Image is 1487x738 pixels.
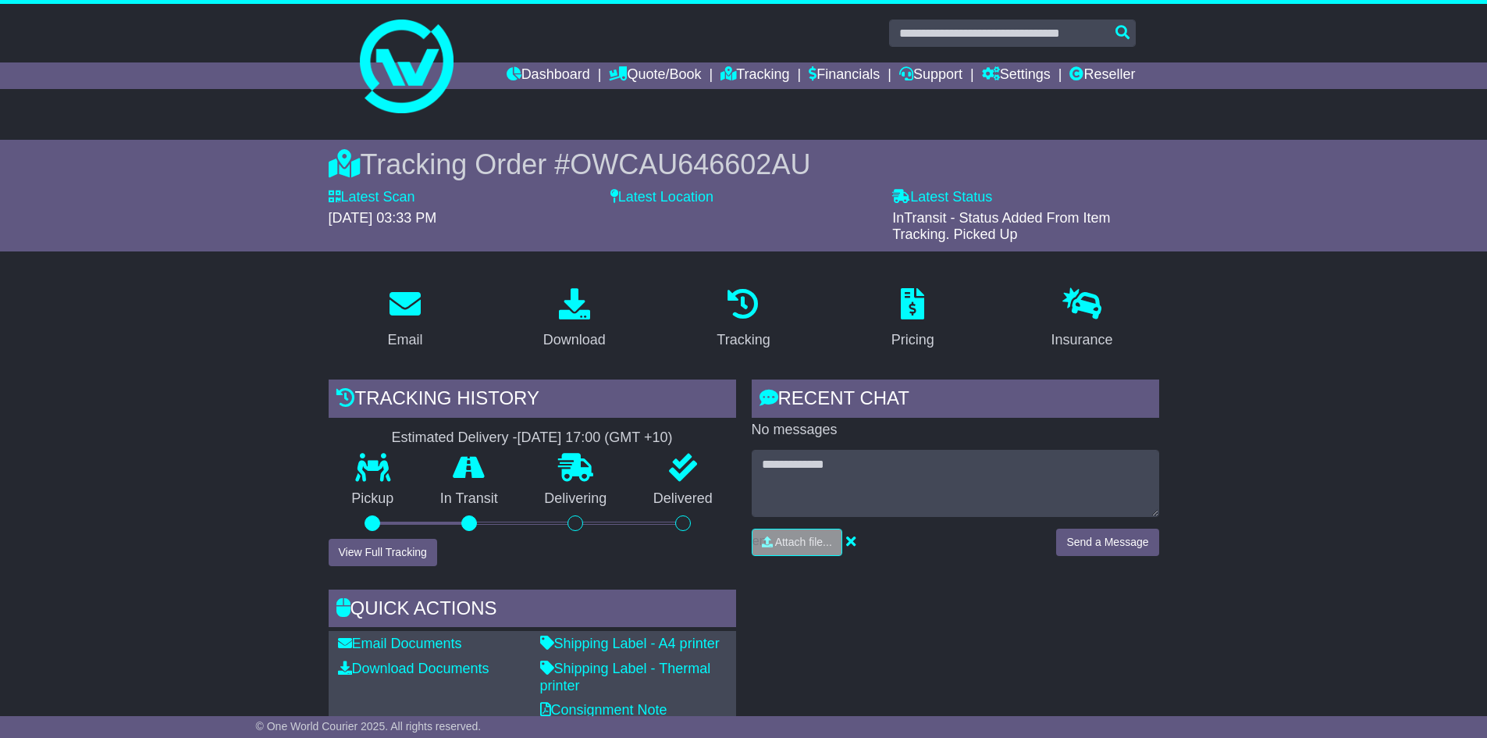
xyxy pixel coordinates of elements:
[899,62,962,89] a: Support
[881,283,944,356] a: Pricing
[507,62,590,89] a: Dashboard
[609,62,701,89] a: Quote/Book
[982,62,1051,89] a: Settings
[533,283,616,356] a: Download
[543,330,606,351] div: Download
[1069,62,1135,89] a: Reseller
[892,210,1110,243] span: InTransit - Status Added From Item Tracking. Picked Up
[521,490,631,508] p: Delivering
[752,380,1159,422] div: RECENT CHAT
[540,702,667,718] a: Consignment Note
[540,636,720,651] a: Shipping Label - A4 printer
[329,490,418,508] p: Pickup
[1041,283,1123,356] a: Insurance
[329,380,736,422] div: Tracking history
[706,283,780,356] a: Tracking
[329,210,437,226] span: [DATE] 03:33 PM
[338,636,462,651] a: Email Documents
[1051,330,1113,351] div: Insurance
[377,283,432,356] a: Email
[329,148,1159,181] div: Tracking Order #
[329,189,415,206] label: Latest Scan
[610,189,713,206] label: Latest Location
[417,490,521,508] p: In Transit
[518,430,673,447] div: [DATE] 17:00 (GMT +10)
[891,330,934,351] div: Pricing
[717,330,770,351] div: Tracking
[387,330,422,351] div: Email
[329,590,736,632] div: Quick Actions
[570,148,810,180] span: OWCAU646602AU
[540,661,711,693] a: Shipping Label - Thermal printer
[256,720,482,733] span: © One World Courier 2025. All rights reserved.
[720,62,789,89] a: Tracking
[892,189,992,206] label: Latest Status
[1056,529,1158,556] button: Send a Message
[752,422,1159,439] p: No messages
[630,490,736,508] p: Delivered
[329,430,736,447] div: Estimated Delivery -
[338,661,489,676] a: Download Documents
[329,539,437,566] button: View Full Tracking
[809,62,880,89] a: Financials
